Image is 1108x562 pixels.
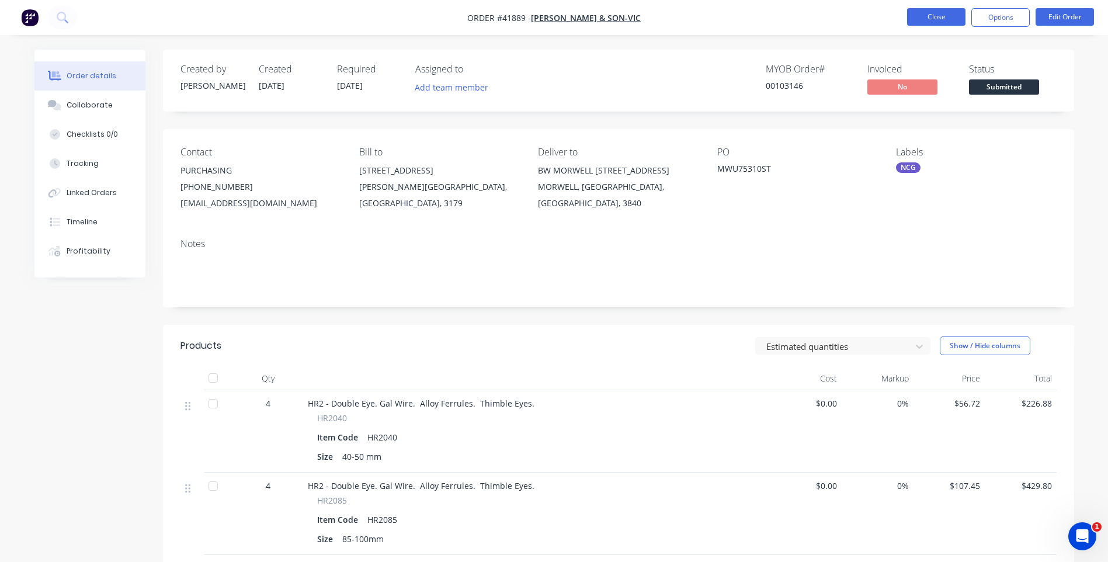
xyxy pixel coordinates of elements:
[531,12,641,23] a: [PERSON_NAME] & SON-VIC
[842,367,914,390] div: Markup
[259,80,284,91] span: [DATE]
[34,91,145,120] button: Collaborate
[338,530,388,547] div: 85-100mm
[180,162,341,179] div: PURCHASING
[180,79,245,92] div: [PERSON_NAME]
[538,179,698,211] div: MORWELL, [GEOGRAPHIC_DATA], [GEOGRAPHIC_DATA], 3840
[918,480,981,492] span: $107.45
[266,480,270,492] span: 4
[34,149,145,178] button: Tracking
[67,129,118,140] div: Checklists 0/0
[989,397,1052,410] span: $226.88
[717,162,863,179] div: MWU75310ST
[363,429,402,446] div: HR2040
[317,429,363,446] div: Item Code
[867,79,937,94] span: No
[359,179,519,211] div: [PERSON_NAME][GEOGRAPHIC_DATA], [GEOGRAPHIC_DATA], 3179
[317,412,347,424] span: HR2040
[317,494,347,507] span: HR2085
[359,162,519,211] div: [STREET_ADDRESS][PERSON_NAME][GEOGRAPHIC_DATA], [GEOGRAPHIC_DATA], 3179
[67,188,117,198] div: Linked Orders
[317,530,338,547] div: Size
[180,162,341,211] div: PURCHASING[PHONE_NUMBER][EMAIL_ADDRESS][DOMAIN_NAME]
[180,339,221,353] div: Products
[34,120,145,149] button: Checklists 0/0
[337,80,363,91] span: [DATE]
[359,162,519,179] div: [STREET_ADDRESS]
[538,162,698,211] div: BW MORWELL [STREET_ADDRESS]MORWELL, [GEOGRAPHIC_DATA], [GEOGRAPHIC_DATA], 3840
[1068,522,1096,550] iframe: Intercom live chat
[317,511,363,528] div: Item Code
[308,480,534,491] span: HR2 - Double Eye. Gal Wire. Alloy Ferrules. Thimble Eyes.
[717,147,877,158] div: PO
[180,179,341,195] div: [PHONE_NUMBER]
[940,336,1030,355] button: Show / Hide columns
[67,158,99,169] div: Tracking
[907,8,965,26] button: Close
[233,367,303,390] div: Qty
[538,162,698,179] div: BW MORWELL [STREET_ADDRESS]
[67,217,98,227] div: Timeline
[180,147,341,158] div: Contact
[67,71,116,81] div: Order details
[180,64,245,75] div: Created by
[985,367,1057,390] div: Total
[21,9,39,26] img: Factory
[969,64,1057,75] div: Status
[67,246,110,256] div: Profitability
[363,511,402,528] div: HR2085
[896,162,921,173] div: NCG
[969,79,1039,94] span: Submitted
[180,195,341,211] div: [EMAIL_ADDRESS][DOMAIN_NAME]
[259,64,323,75] div: Created
[538,147,698,158] div: Deliver to
[867,64,955,75] div: Invoiced
[34,178,145,207] button: Linked Orders
[1036,8,1094,26] button: Edit Order
[969,79,1039,97] button: Submitted
[337,64,401,75] div: Required
[770,367,842,390] div: Cost
[914,367,985,390] div: Price
[766,64,853,75] div: MYOB Order #
[989,480,1052,492] span: $429.80
[971,8,1030,27] button: Options
[896,147,1056,158] div: Labels
[766,79,853,92] div: 00103146
[34,237,145,266] button: Profitability
[338,448,386,465] div: 40-50 mm
[67,100,113,110] div: Collaborate
[180,238,1057,249] div: Notes
[34,61,145,91] button: Order details
[467,12,531,23] span: Order #41889 -
[359,147,519,158] div: Bill to
[415,64,532,75] div: Assigned to
[775,480,838,492] span: $0.00
[317,448,338,465] div: Size
[415,79,495,95] button: Add team member
[308,398,534,409] span: HR2 - Double Eye. Gal Wire. Alloy Ferrules. Thimble Eyes.
[846,397,909,410] span: 0%
[34,207,145,237] button: Timeline
[775,397,838,410] span: $0.00
[918,397,981,410] span: $56.72
[846,480,909,492] span: 0%
[266,397,270,410] span: 4
[408,79,494,95] button: Add team member
[1092,522,1102,532] span: 1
